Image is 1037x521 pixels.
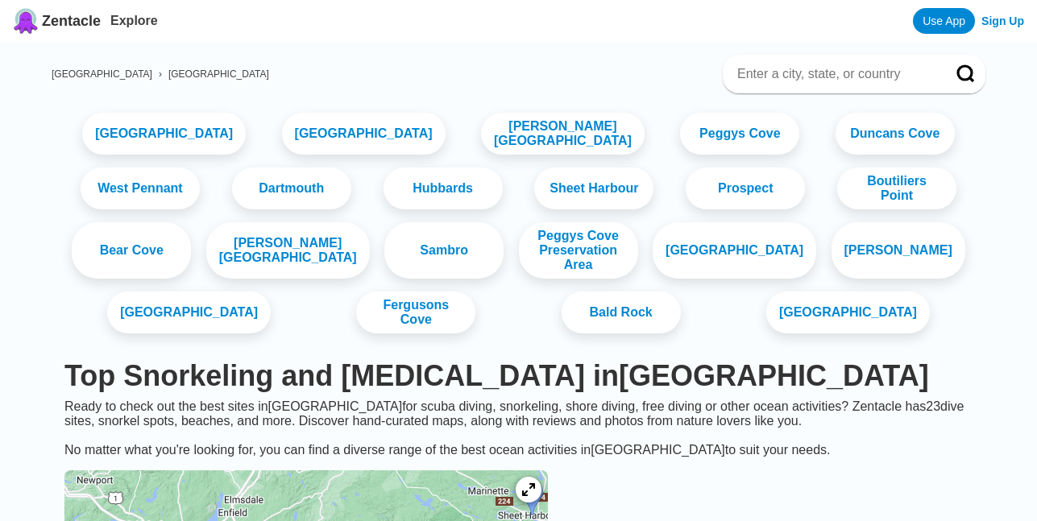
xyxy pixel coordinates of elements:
div: Ready to check out the best sites in [GEOGRAPHIC_DATA] for scuba diving, snorkeling, shore diving... [52,399,985,457]
a: Sambro [384,222,504,279]
a: West Pennant [81,167,200,209]
a: [PERSON_NAME] [832,222,965,279]
a: [GEOGRAPHIC_DATA] [653,222,816,279]
span: Zentacle [42,13,101,30]
a: Dartmouth [232,167,351,209]
a: [GEOGRAPHIC_DATA] [52,68,152,80]
a: Use App [913,8,975,34]
a: Explore [110,14,158,27]
a: Peggys Cove Preservation Area [519,222,638,279]
a: [GEOGRAPHIC_DATA] [168,68,269,80]
a: Duncans Cove [836,113,955,155]
h1: Top Snorkeling and [MEDICAL_DATA] in [GEOGRAPHIC_DATA] [64,359,973,393]
a: Zentacle logoZentacle [13,8,101,34]
input: Enter a city, state, or country [736,66,934,82]
a: Sheet Harbour [534,167,653,209]
a: Prospect [686,167,805,209]
a: [GEOGRAPHIC_DATA] [107,292,271,333]
img: Zentacle logo [13,8,39,34]
a: Sign Up [981,14,1024,27]
a: Bear Cove [72,222,191,279]
a: Hubbards [384,167,503,209]
a: Bald Rock [562,292,681,333]
a: Peggys Cove [680,113,799,155]
span: › [159,68,162,80]
a: Boutiliers Point [837,167,956,209]
a: [GEOGRAPHIC_DATA] [282,113,446,155]
a: [GEOGRAPHIC_DATA] [82,113,246,155]
a: Fergusons Cove [356,292,475,333]
a: [GEOGRAPHIC_DATA] [766,292,930,333]
a: [PERSON_NAME][GEOGRAPHIC_DATA] [481,113,645,155]
a: [PERSON_NAME][GEOGRAPHIC_DATA] [206,222,370,279]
